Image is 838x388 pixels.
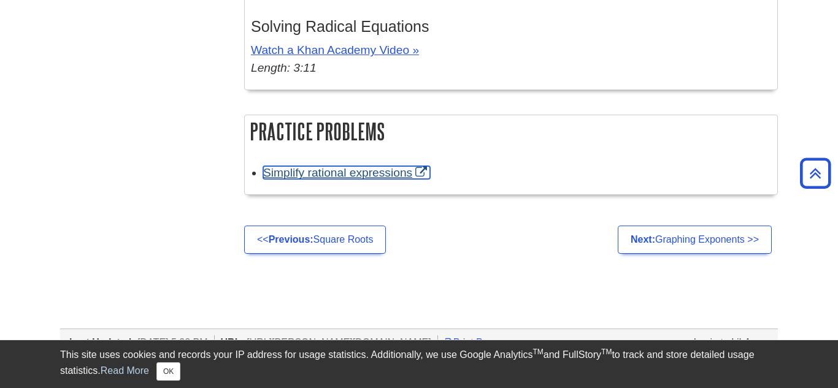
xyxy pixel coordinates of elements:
[796,165,835,181] a: Back to Top
[156,362,180,381] button: Close
[269,234,313,245] strong: Previous:
[532,348,543,356] sup: TM
[244,226,386,254] a: <<Previous:Square Roots
[251,44,419,56] a: Watch a Khan Academy Video »
[69,337,135,348] span: Last Updated:
[263,166,430,179] a: Link opens in new window
[618,226,772,254] a: Next:Graphing Exponents >>
[247,337,431,348] span: [URL][PERSON_NAME][DOMAIN_NAME]
[101,365,149,376] a: Read More
[60,348,778,381] div: This site uses cookies and records your IP address for usage statistics. Additionally, we use Goo...
[601,348,612,356] sup: TM
[631,234,655,245] strong: Next:
[444,337,499,348] a: Print Page
[444,337,453,347] i: Print Page
[137,337,207,348] span: [DATE] 5:38 PM
[694,337,767,348] a: Login to LibApps
[251,61,317,74] em: Length: 3:11
[221,337,244,348] span: URL:
[245,115,777,148] h2: Practice Problems
[251,18,771,36] h3: Solving Radical Equations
